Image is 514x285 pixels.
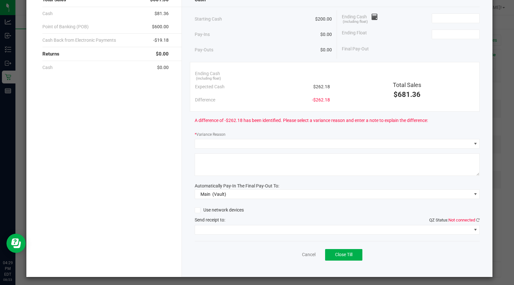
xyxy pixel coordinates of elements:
span: $0.00 [157,64,169,71]
span: Difference [195,97,215,103]
span: (including float) [196,76,221,82]
span: Cash [42,10,53,17]
iframe: Resource center [6,234,26,253]
span: Starting Cash [195,16,222,22]
span: Final Pay-Out [342,46,369,52]
span: Ending Cash [342,13,378,23]
span: -$262.18 [312,97,330,103]
span: Ending Float [342,30,367,39]
span: $200.00 [315,16,332,22]
button: Close Till [325,249,362,261]
span: Cash [42,64,53,71]
span: Main [200,192,210,197]
a: Cancel [302,251,315,258]
span: -$19.18 [153,37,169,44]
span: Total Sales [393,82,421,88]
span: Not connected [448,218,475,222]
span: Point of Banking (POB) [42,23,89,30]
span: $600.00 [152,23,169,30]
span: (including float) [343,19,368,25]
span: $0.00 [320,47,332,53]
label: Variance Reason [195,132,226,137]
span: $81.36 [155,10,169,17]
span: (Vault) [212,192,226,197]
span: Automatically Pay-In The Final Pay-Out To: [195,183,279,188]
span: $0.00 [320,31,332,38]
span: QZ Status: [429,218,480,222]
span: Ending Cash [195,70,220,77]
label: Use network devices [195,207,244,213]
span: Send receipt to: [195,217,225,222]
span: Pay-Outs [195,47,213,53]
span: $262.18 [313,83,330,90]
span: Close Till [335,252,352,257]
span: A difference of -$262.18 has been identified. Please select a variance reason and enter a note to... [195,117,428,124]
div: Returns [42,47,169,61]
span: $681.36 [394,91,421,99]
span: Expected Cash [195,83,225,90]
span: $0.00 [156,50,169,58]
span: Cash Back from Electronic Payments [42,37,116,44]
span: Pay-Ins [195,31,210,38]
